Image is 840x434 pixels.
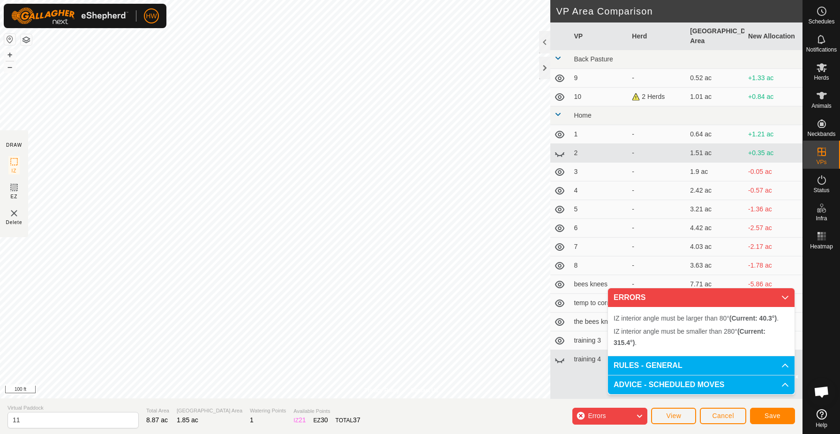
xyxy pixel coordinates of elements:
[816,216,827,221] span: Infra
[686,163,744,181] td: 1.9 ac
[744,144,802,163] td: +0.35 ac
[574,112,591,119] span: Home
[744,125,802,144] td: +1.21 ac
[806,47,837,52] span: Notifications
[686,144,744,163] td: 1.51 ac
[744,275,802,294] td: -5.86 ac
[686,275,744,294] td: 7.71 ac
[651,408,696,424] button: View
[614,294,645,301] span: ERRORS
[686,238,744,256] td: 4.03 ac
[614,314,779,322] span: IZ interior angle must be larger than 80° .
[12,167,17,174] span: IZ
[146,11,157,21] span: HW
[632,204,682,214] div: -
[364,386,399,395] a: Privacy Policy
[632,73,682,83] div: -
[744,69,802,88] td: +1.33 ac
[803,405,840,432] a: Help
[712,412,734,419] span: Cancel
[813,187,829,193] span: Status
[4,61,15,73] button: –
[744,22,802,50] th: New Allocation
[570,219,628,238] td: 6
[686,125,744,144] td: 0.64 ac
[632,92,682,102] div: 2 Herds
[686,219,744,238] td: 4.42 ac
[744,181,802,200] td: -0.57 ac
[686,256,744,275] td: 3.63 ac
[686,69,744,88] td: 0.52 ac
[744,238,802,256] td: -2.17 ac
[11,193,18,200] span: EZ
[570,275,628,294] td: bees knees
[744,200,802,219] td: -1.36 ac
[314,415,328,425] div: EZ
[570,69,628,88] td: 9
[632,261,682,270] div: -
[632,279,682,289] div: -
[686,181,744,200] td: 2.42 ac
[816,159,826,165] span: VPs
[4,49,15,60] button: +
[293,415,306,425] div: IZ
[146,416,168,424] span: 8.87 ac
[686,22,744,50] th: [GEOGRAPHIC_DATA] Area
[250,407,286,415] span: Watering Points
[8,208,20,219] img: VP
[810,244,833,249] span: Heatmap
[744,256,802,275] td: -1.78 ac
[4,34,15,45] button: Reset Map
[570,294,628,313] td: temp to corral
[686,88,744,106] td: 1.01 ac
[574,55,613,63] span: Back Pasture
[632,167,682,177] div: -
[608,356,795,375] p-accordion-header: RULES - GENERAL
[570,350,628,369] td: training 4
[686,200,744,219] td: 3.21 ac
[816,422,827,428] span: Help
[250,416,254,424] span: 1
[11,7,128,24] img: Gallagher Logo
[632,186,682,195] div: -
[6,142,22,149] div: DRAW
[614,381,724,389] span: ADVICE - SCHEDULED MOVES
[750,408,795,424] button: Save
[808,378,836,406] a: Open chat
[614,362,682,369] span: RULES - GENERAL
[146,407,169,415] span: Total Area
[729,314,777,322] b: (Current: 40.3°)
[7,404,139,412] span: Virtual Paddock
[353,416,360,424] span: 37
[811,103,832,109] span: Animals
[293,407,360,415] span: Available Points
[570,22,628,50] th: VP
[336,415,360,425] div: TOTAL
[570,125,628,144] td: 1
[570,144,628,163] td: 2
[556,6,802,17] h2: VP Area Comparison
[570,331,628,350] td: training 3
[666,412,681,419] span: View
[700,408,746,424] button: Cancel
[608,375,795,394] p-accordion-header: ADVICE - SCHEDULED MOVES
[570,238,628,256] td: 7
[744,163,802,181] td: -0.05 ac
[21,34,32,45] button: Map Layers
[614,328,765,346] span: IZ interior angle must be smaller than 280° .
[570,163,628,181] td: 3
[570,313,628,331] td: the bees knees
[632,129,682,139] div: -
[765,412,780,419] span: Save
[570,88,628,106] td: 10
[608,288,795,307] p-accordion-header: ERRORS
[570,256,628,275] td: 8
[632,223,682,233] div: -
[588,412,606,419] span: Errors
[628,22,686,50] th: Herd
[299,416,306,424] span: 21
[177,407,242,415] span: [GEOGRAPHIC_DATA] Area
[177,416,198,424] span: 1.85 ac
[411,386,438,395] a: Contact Us
[321,416,328,424] span: 30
